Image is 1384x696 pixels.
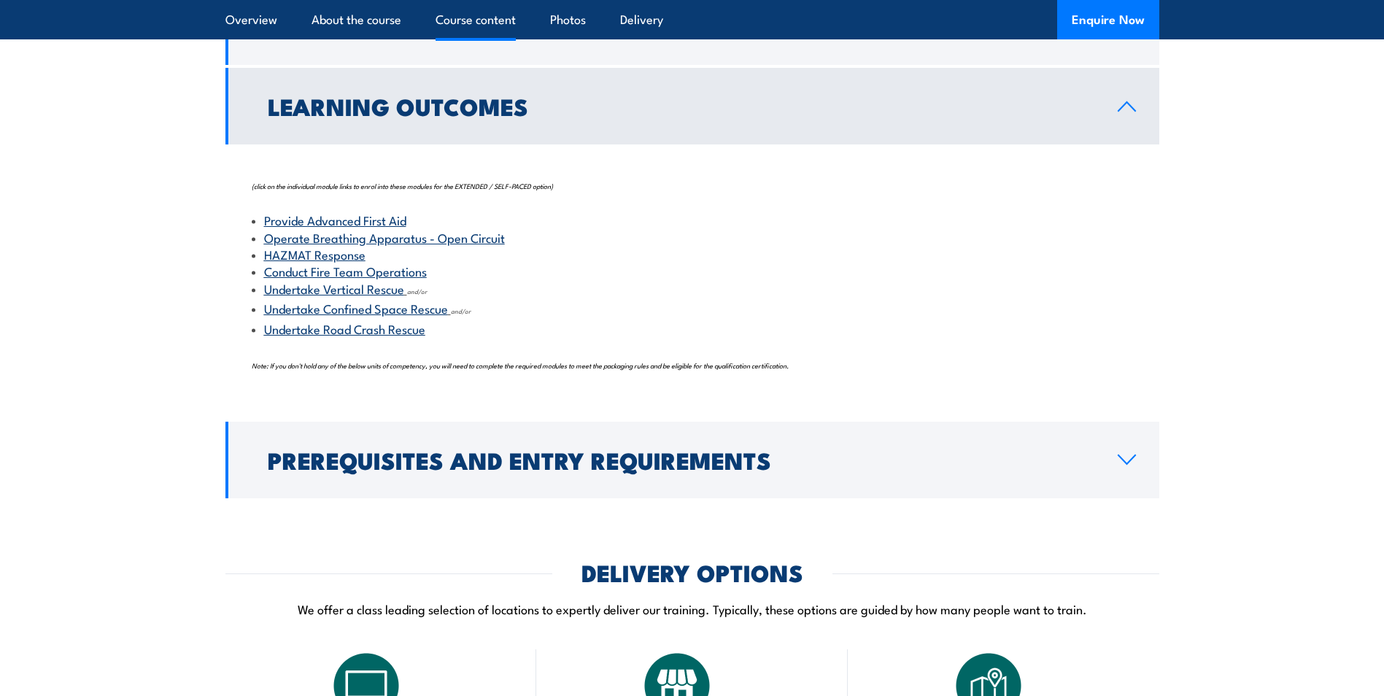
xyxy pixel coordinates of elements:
[264,262,427,279] a: Conduct Fire Team Operations
[264,320,425,337] a: Undertake Road Crash Rescue
[264,245,366,263] a: HAZMAT Response
[264,279,404,297] a: Undertake Vertical Rescue
[225,68,1159,144] a: Learning Outcomes
[225,422,1159,498] a: Prerequisites and Entry Requirements
[581,562,803,582] h2: DELIVERY OPTIONS
[264,299,448,317] a: Undertake Confined Space Rescue
[268,449,1094,470] h2: Prerequisites and Entry Requirements
[264,228,505,246] a: Operate Breathing Apparatus - Open Circuit
[451,306,471,315] span: and/or
[252,181,553,190] span: (click on the individual module links to enrol into these modules for the EXTENDED / SELF-PACED o...
[407,287,427,295] span: and/or
[268,96,1094,116] h2: Learning Outcomes
[252,360,789,370] span: Note: If you don't hold any of the below units of competency, you will need to complete the requi...
[264,211,406,228] a: Provide Advanced First Aid
[225,600,1159,617] p: We offer a class leading selection of locations to expertly deliver our training. Typically, thes...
